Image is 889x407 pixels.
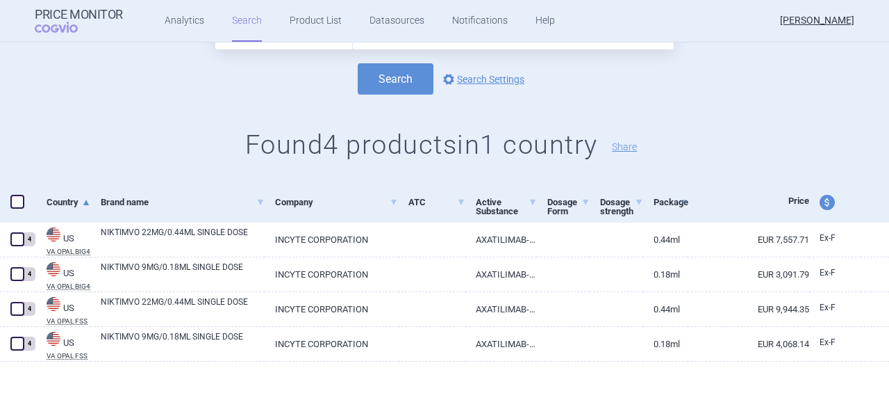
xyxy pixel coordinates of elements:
a: 0.44ML [643,223,688,257]
a: Country [47,185,90,219]
a: Dosage strength [600,185,643,228]
a: AXATILIMAB-CSFR 50MG/ML INJ,SOLN [465,257,536,292]
a: Ex-F [809,228,861,249]
abbr: VA OPAL FSS — US Department of Veteran Affairs (VA), Office of Procurement, Acquisition and Logis... [47,318,90,325]
img: United States [47,228,60,241]
span: Ex-factory price [820,268,836,278]
span: Ex-factory price [820,303,836,312]
a: INCYTE CORPORATION [265,223,398,257]
a: Dosage Form [547,185,590,228]
a: Ex-F [809,333,861,353]
abbr: VA OPAL BIG4 — US Department of Veteran Affairs (VA), Office of Procurement, Acquisition and Logi... [47,283,90,290]
img: United States [47,297,60,311]
a: INCYTE CORPORATION [265,257,398,292]
a: NIKTIMVO 9MG/0.18ML SINGLE DOSE [101,261,265,286]
button: Share [612,142,637,152]
a: Brand name [101,185,265,219]
a: 0.18ML [643,327,688,361]
a: EUR 4,068.14 [688,327,809,361]
abbr: VA OPAL FSS — US Department of Veteran Affairs (VA), Office of Procurement, Acquisition and Logis... [47,353,90,360]
a: INCYTE CORPORATION [265,327,398,361]
a: USUSVA OPAL BIG4 [36,261,90,290]
span: Ex-factory price [820,337,836,347]
a: NIKTIMVO 22MG/0.44ML SINGLE DOSE [101,226,265,251]
a: AXATILIMAB-CSFR 50MG/ML INJ,SOLN [465,292,536,326]
img: United States [47,332,60,346]
a: USUSVA OPAL FSS [36,296,90,325]
a: Active Substance [476,185,536,228]
abbr: VA OPAL BIG4 — US Department of Veteran Affairs (VA), Office of Procurement, Acquisition and Logi... [47,248,90,255]
img: United States [47,262,60,276]
a: Ex-F [809,263,861,284]
button: Search [358,63,433,95]
a: EUR 7,557.71 [688,223,809,257]
strong: Price Monitor [35,8,123,22]
a: Search Settings [440,71,524,88]
a: Company [275,185,398,219]
a: USUSVA OPAL BIG4 [36,226,90,255]
div: 4 [23,232,35,246]
span: Ex-factory price [820,233,836,243]
div: 4 [23,267,35,281]
a: USUSVA OPAL FSS [36,330,90,360]
a: AXATILIMAB-CSFR 50MG/ML INJ,SOLN [465,327,536,361]
a: Price MonitorCOGVIO [35,8,123,34]
span: COGVIO [35,22,97,33]
a: Package [654,185,688,219]
a: AXATILIMAB-CSFR 50MG/ML INJ,SOLN [465,223,536,257]
a: ATC [408,185,465,219]
a: EUR 3,091.79 [688,257,809,292]
a: 0.18ML [643,257,688,292]
a: 0.44ML [643,292,688,326]
a: EUR 9,944.35 [688,292,809,326]
div: 4 [23,337,35,351]
div: 4 [23,302,35,316]
a: NIKTIMVO 9MG/0.18ML SINGLE DOSE [101,330,265,356]
a: INCYTE CORPORATION [265,292,398,326]
span: Price [788,195,809,206]
a: Ex-F [809,298,861,319]
a: NIKTIMVO 22MG/0.44ML SINGLE DOSE [101,296,265,321]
